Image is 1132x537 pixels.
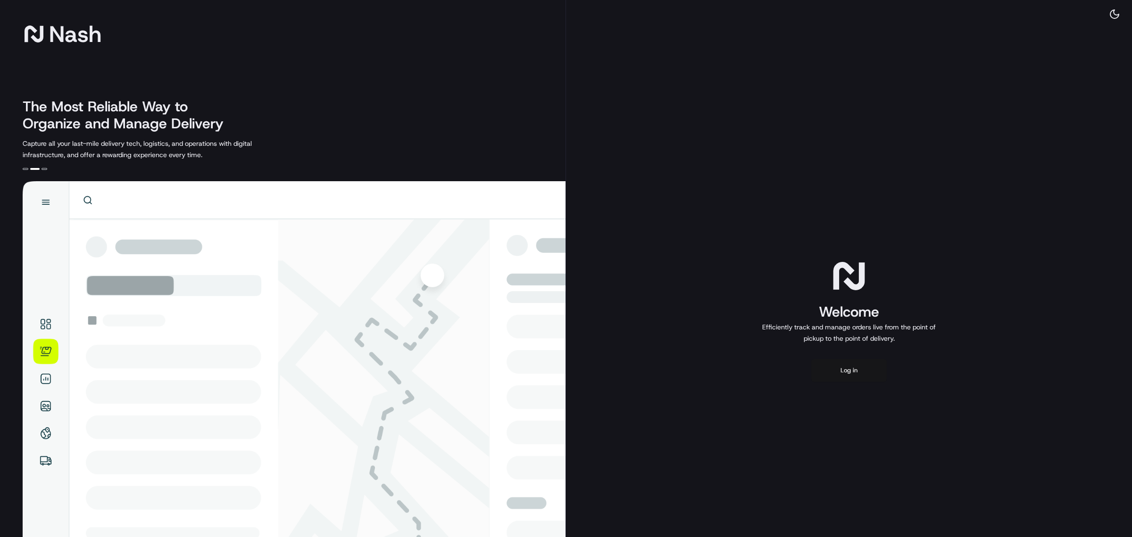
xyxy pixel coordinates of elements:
[49,25,101,43] span: Nash
[811,359,887,382] button: Log in
[23,98,234,132] h2: The Most Reliable Way to Organize and Manage Delivery
[758,302,940,321] h1: Welcome
[758,321,940,344] p: Efficiently track and manage orders live from the point of pickup to the point of delivery.
[23,138,294,160] p: Capture all your last-mile delivery tech, logistics, and operations with digital infrastructure, ...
